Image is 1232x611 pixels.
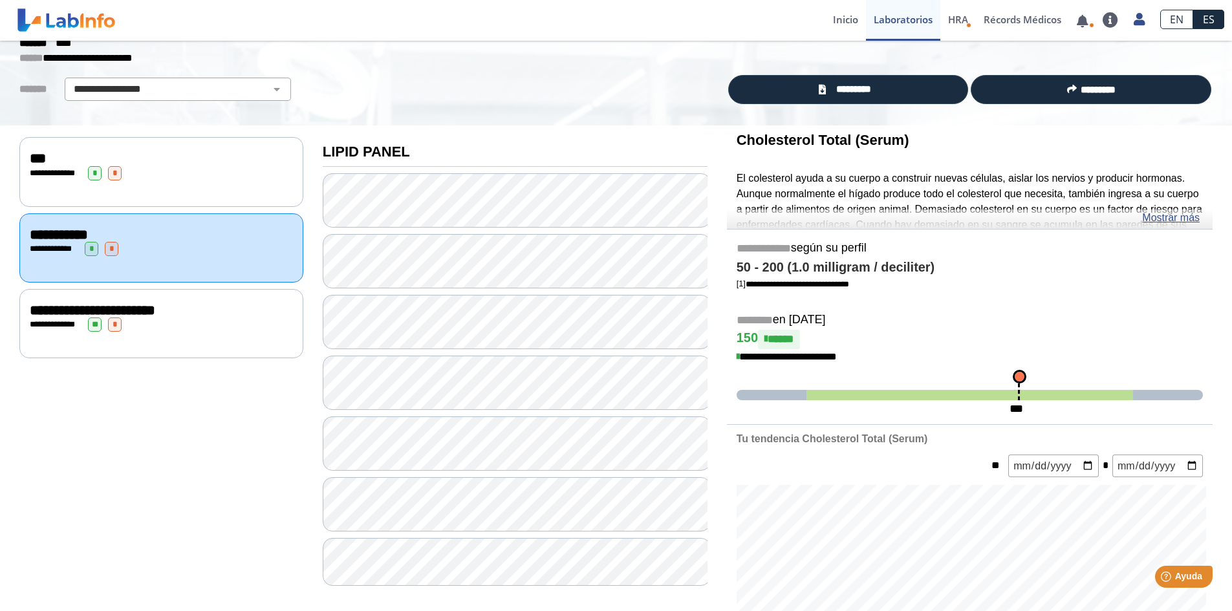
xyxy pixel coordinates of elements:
input: mm/dd/yyyy [1112,455,1203,477]
h5: según su perfil [737,241,1203,256]
a: [1] [737,279,849,288]
h4: 150 [737,330,1203,349]
h5: en [DATE] [737,313,1203,328]
b: Tu tendencia Cholesterol Total (Serum) [737,433,927,444]
a: ES [1193,10,1224,29]
iframe: Help widget launcher [1117,561,1218,597]
a: EN [1160,10,1193,29]
p: El colesterol ayuda a su cuerpo a construir nuevas células, aislar los nervios y producir hormona... [737,171,1203,279]
span: HRA [948,13,968,26]
a: Mostrar más [1142,210,1200,226]
b: Cholesterol Total (Serum) [737,132,909,148]
input: mm/dd/yyyy [1008,455,1099,477]
h4: 50 - 200 (1.0 milligram / deciliter) [737,260,1203,275]
b: LIPID PANEL [323,144,410,160]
